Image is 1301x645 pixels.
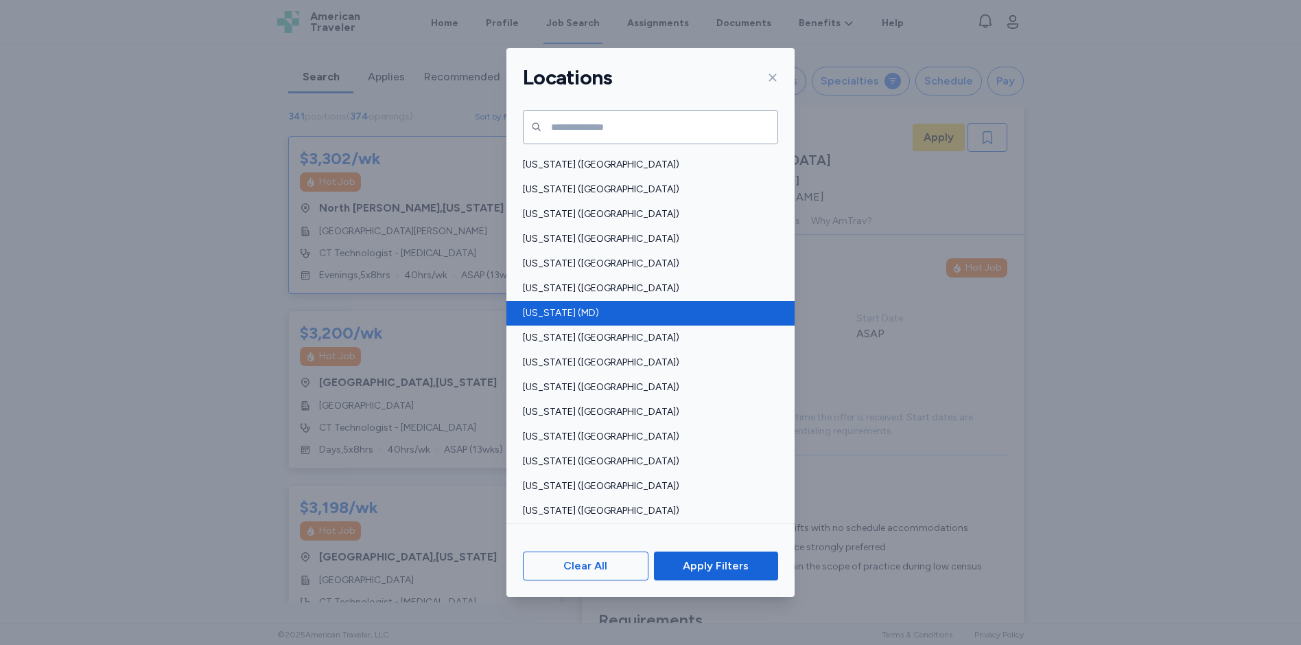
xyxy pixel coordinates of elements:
[523,232,770,246] span: [US_STATE] ([GEOGRAPHIC_DATA])
[523,479,770,493] span: [US_STATE] ([GEOGRAPHIC_DATA])
[523,405,770,419] span: [US_STATE] ([GEOGRAPHIC_DATA])
[523,430,770,444] span: [US_STATE] ([GEOGRAPHIC_DATA])
[523,381,770,394] span: [US_STATE] ([GEOGRAPHIC_DATA])
[523,504,770,518] span: [US_STATE] ([GEOGRAPHIC_DATA])
[523,306,770,320] span: [US_STATE] (MD)
[523,455,770,468] span: [US_STATE] ([GEOGRAPHIC_DATA])
[654,552,778,580] button: Apply Filters
[523,207,770,221] span: [US_STATE] ([GEOGRAPHIC_DATA])
[523,65,612,91] h1: Locations
[563,558,607,574] span: Clear All
[683,558,749,574] span: Apply Filters
[523,331,770,345] span: [US_STATE] ([GEOGRAPHIC_DATA])
[523,183,770,196] span: [US_STATE] ([GEOGRAPHIC_DATA])
[523,282,770,295] span: [US_STATE] ([GEOGRAPHIC_DATA])
[523,552,648,580] button: Clear All
[523,257,770,271] span: [US_STATE] ([GEOGRAPHIC_DATA])
[523,356,770,370] span: [US_STATE] ([GEOGRAPHIC_DATA])
[523,158,770,172] span: [US_STATE] ([GEOGRAPHIC_DATA])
